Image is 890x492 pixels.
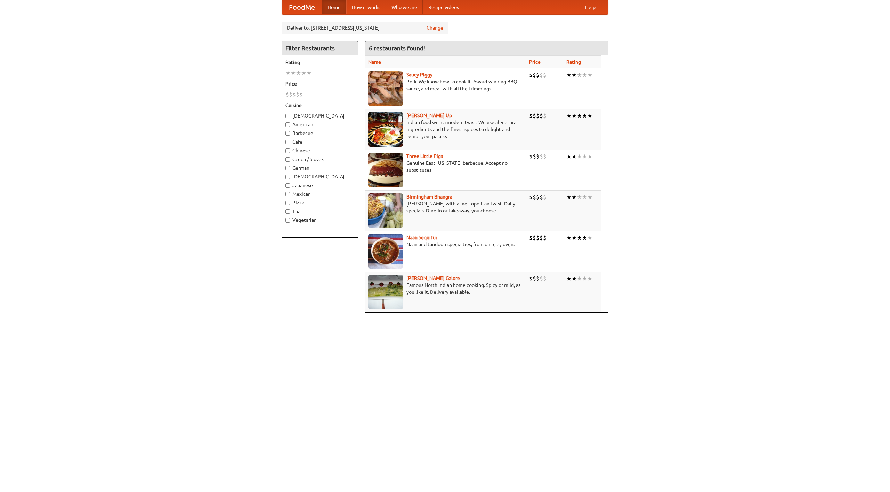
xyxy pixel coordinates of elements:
[296,91,299,98] li: $
[368,59,381,65] a: Name
[285,148,290,153] input: Chinese
[533,71,536,79] li: $
[572,234,577,242] li: ★
[533,153,536,160] li: $
[285,173,354,180] label: [DEMOGRAPHIC_DATA]
[566,59,581,65] a: Rating
[587,112,592,120] li: ★
[529,275,533,282] li: $
[285,114,290,118] input: [DEMOGRAPHIC_DATA]
[285,138,354,145] label: Cafe
[533,112,536,120] li: $
[285,217,354,224] label: Vegetarian
[572,275,577,282] li: ★
[543,234,547,242] li: $
[285,156,354,163] label: Czech / Slovak
[577,153,582,160] li: ★
[368,193,403,228] img: bhangra.jpg
[346,0,386,14] a: How it works
[285,164,354,171] label: German
[368,275,403,309] img: currygalore.jpg
[285,199,354,206] label: Pizza
[587,153,592,160] li: ★
[368,153,403,187] img: littlepigs.jpg
[285,183,290,188] input: Japanese
[282,22,448,34] div: Deliver to: [STREET_ADDRESS][US_STATE]
[285,166,290,170] input: German
[282,41,358,55] h4: Filter Restaurants
[322,0,346,14] a: Home
[285,121,354,128] label: American
[406,194,452,200] a: Birmingham Bhangra
[529,153,533,160] li: $
[536,153,540,160] li: $
[369,45,425,51] ng-pluralize: 6 restaurants found!
[285,201,290,205] input: Pizza
[540,193,543,201] li: $
[587,234,592,242] li: ★
[406,275,460,281] b: [PERSON_NAME] Galore
[285,140,290,144] input: Cafe
[582,234,587,242] li: ★
[540,275,543,282] li: $
[285,191,354,197] label: Mexican
[299,91,303,98] li: $
[577,71,582,79] li: ★
[427,24,443,31] a: Change
[529,59,541,65] a: Price
[540,234,543,242] li: $
[572,112,577,120] li: ★
[536,112,540,120] li: $
[368,282,524,296] p: Famous North Indian home cooking. Spicy or mild, as you like it. Delivery available.
[582,71,587,79] li: ★
[285,192,290,196] input: Mexican
[301,69,306,77] li: ★
[306,69,311,77] li: ★
[566,153,572,160] li: ★
[406,153,443,159] a: Three Little Pigs
[285,208,354,215] label: Thai
[582,153,587,160] li: ★
[406,235,437,240] a: Naan Sequitur
[406,72,432,78] a: Saucy Piggy
[285,218,290,223] input: Vegetarian
[285,122,290,127] input: American
[368,160,524,174] p: Genuine East [US_STATE] barbecue. Accept no substitutes!
[368,234,403,269] img: naansequitur.jpg
[540,112,543,120] li: $
[285,175,290,179] input: [DEMOGRAPHIC_DATA]
[368,78,524,92] p: Pork. We know how to cook it. Award-winning BBQ sauce, and meat with all the trimmings.
[536,275,540,282] li: $
[423,0,464,14] a: Recipe videos
[543,71,547,79] li: $
[285,147,354,154] label: Chinese
[386,0,423,14] a: Who we are
[566,71,572,79] li: ★
[285,59,354,66] h5: Rating
[536,71,540,79] li: $
[529,112,533,120] li: $
[536,234,540,242] li: $
[587,193,592,201] li: ★
[543,193,547,201] li: $
[533,275,536,282] li: $
[582,112,587,120] li: ★
[572,153,577,160] li: ★
[282,0,322,14] a: FoodMe
[580,0,601,14] a: Help
[292,91,296,98] li: $
[577,112,582,120] li: ★
[368,112,403,147] img: curryup.jpg
[536,193,540,201] li: $
[566,234,572,242] li: ★
[285,112,354,119] label: [DEMOGRAPHIC_DATA]
[540,71,543,79] li: $
[566,275,572,282] li: ★
[582,275,587,282] li: ★
[368,119,524,140] p: Indian food with a modern twist. We use all-natural ingredients and the finest spices to delight ...
[582,193,587,201] li: ★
